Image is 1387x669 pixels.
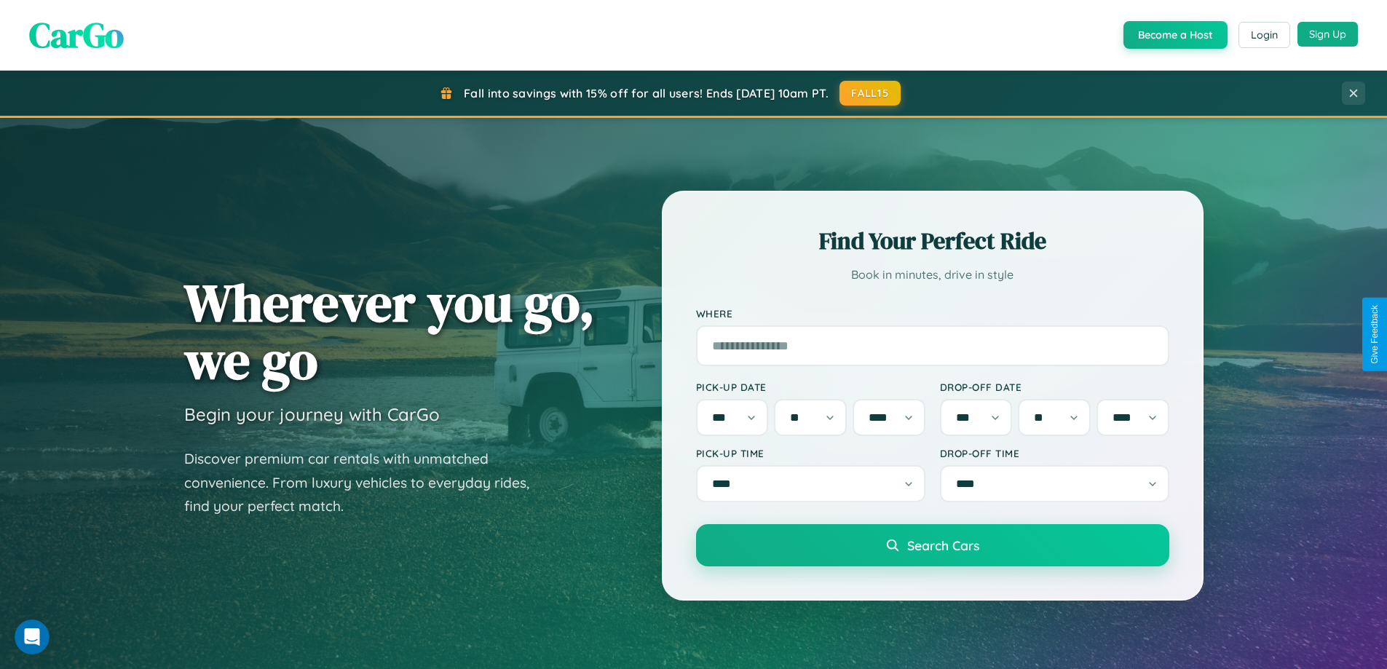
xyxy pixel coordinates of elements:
button: Search Cars [696,524,1169,566]
button: Become a Host [1123,21,1228,49]
div: Give Feedback [1370,305,1380,364]
label: Pick-up Time [696,447,925,459]
span: Search Cars [907,537,979,553]
label: Where [696,307,1169,320]
button: Login [1238,22,1290,48]
h2: Find Your Perfect Ride [696,225,1169,257]
iframe: Intercom live chat [15,619,50,654]
label: Pick-up Date [696,381,925,393]
span: CarGo [29,11,124,59]
span: Fall into savings with 15% off for all users! Ends [DATE] 10am PT. [464,86,829,100]
p: Discover premium car rentals with unmatched convenience. From luxury vehicles to everyday rides, ... [184,447,548,518]
label: Drop-off Date [940,381,1169,393]
button: FALL15 [839,81,901,106]
h3: Begin your journey with CarGo [184,403,440,425]
h1: Wherever you go, we go [184,274,595,389]
button: Sign Up [1297,22,1358,47]
label: Drop-off Time [940,447,1169,459]
p: Book in minutes, drive in style [696,264,1169,285]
